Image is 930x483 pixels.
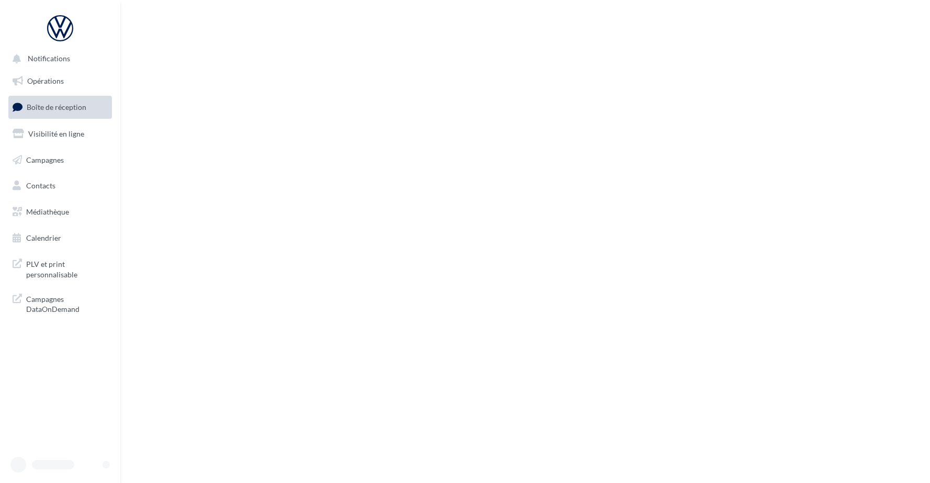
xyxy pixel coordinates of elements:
[6,123,114,145] a: Visibilité en ligne
[6,227,114,249] a: Calendrier
[27,76,64,85] span: Opérations
[27,103,86,111] span: Boîte de réception
[26,181,55,190] span: Contacts
[26,292,108,314] span: Campagnes DataOnDemand
[28,54,70,63] span: Notifications
[6,288,114,319] a: Campagnes DataOnDemand
[6,253,114,284] a: PLV et print personnalisable
[6,96,114,118] a: Boîte de réception
[28,129,84,138] span: Visibilité en ligne
[26,257,108,279] span: PLV et print personnalisable
[6,201,114,223] a: Médiathèque
[6,175,114,197] a: Contacts
[26,233,61,242] span: Calendrier
[26,207,69,216] span: Médiathèque
[6,70,114,92] a: Opérations
[26,155,64,164] span: Campagnes
[6,149,114,171] a: Campagnes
